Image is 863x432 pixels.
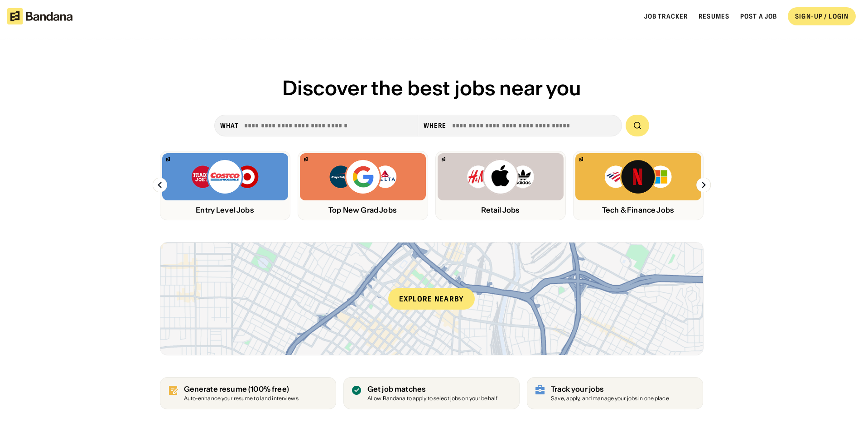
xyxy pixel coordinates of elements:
div: Retail Jobs [438,206,564,214]
span: Discover the best jobs near you [282,75,581,101]
a: Generate resume (100% free)Auto-enhance your resume to land interviews [160,377,336,409]
img: Right Arrow [696,178,711,192]
a: Resumes [699,12,729,20]
div: what [220,121,239,130]
div: Get job matches [367,385,497,393]
div: Allow Bandana to apply to select jobs on your behalf [367,396,497,402]
img: Bandana logotype [7,8,72,24]
a: Bandana logoCapital One, Google, Delta logosTop New Grad Jobs [298,151,428,220]
img: Bank of America, Netflix, Microsoft logos [604,159,672,195]
div: Top New Grad Jobs [300,206,426,214]
div: Generate resume [184,385,299,393]
img: Bandana logo [166,157,170,161]
a: Explore nearby [160,243,703,355]
div: Save, apply, and manage your jobs in one place [551,396,669,402]
div: Tech & Finance Jobs [575,206,701,214]
img: Bandana logo [304,157,308,161]
span: (100% free) [248,384,289,393]
a: Post a job [740,12,777,20]
a: Job Tracker [644,12,688,20]
div: Where [424,121,447,130]
img: H&M, Apply, Adidas logos [466,159,535,195]
div: SIGN-UP / LOGIN [795,12,849,20]
img: Bandana logo [579,157,583,161]
a: Track your jobs Save, apply, and manage your jobs in one place [527,377,703,409]
img: Capital One, Google, Delta logos [328,159,397,195]
div: Entry Level Jobs [162,206,288,214]
a: Bandana logoTrader Joe’s, Costco, Target logosEntry Level Jobs [160,151,290,220]
a: Bandana logoH&M, Apply, Adidas logosRetail Jobs [435,151,566,220]
a: Get job matches Allow Bandana to apply to select jobs on your behalf [343,377,520,409]
img: Trader Joe’s, Costco, Target logos [191,159,260,195]
img: Left Arrow [153,178,167,192]
img: Bandana logo [442,157,445,161]
div: Auto-enhance your resume to land interviews [184,396,299,402]
div: Explore nearby [388,288,475,310]
a: Bandana logoBank of America, Netflix, Microsoft logosTech & Finance Jobs [573,151,704,220]
div: Track your jobs [551,385,669,393]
